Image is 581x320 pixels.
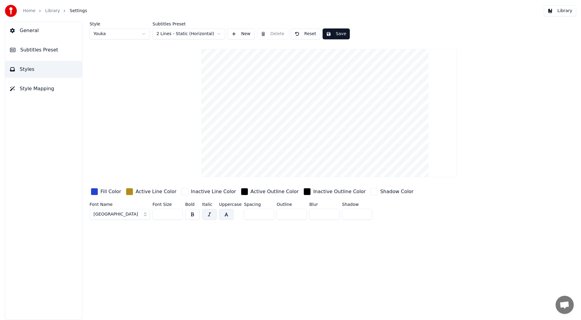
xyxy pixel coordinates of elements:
span: Subtitles Preset [20,46,58,54]
button: Library [544,5,576,16]
span: General [20,27,39,34]
button: Inactive Outline Color [302,187,367,196]
span: [GEOGRAPHIC_DATA] [94,211,138,217]
div: Active Line Color [136,188,176,195]
img: youka [5,5,17,17]
button: Active Outline Color [240,187,300,196]
div: Inactive Outline Color [313,188,366,195]
label: Font Size [153,202,183,206]
a: Home [23,8,35,14]
label: Subtitles Preset [153,22,225,26]
button: Styles [5,61,82,78]
button: Inactive Line Color [180,187,237,196]
span: Style Mapping [20,85,54,92]
button: New [228,28,254,39]
a: Library [45,8,60,14]
button: Shadow Color [369,187,415,196]
button: Style Mapping [5,80,82,97]
div: Fill Color [100,188,121,195]
label: Italic [202,202,217,206]
a: Open chat [556,296,574,314]
div: Active Outline Color [251,188,299,195]
button: Subtitles Preset [5,41,82,58]
label: Shadow [342,202,372,206]
label: Font Name [90,202,150,206]
label: Blur [309,202,340,206]
label: Style [90,22,150,26]
button: Active Line Color [125,187,178,196]
span: Settings [70,8,87,14]
div: Inactive Line Color [191,188,236,195]
label: Outline [277,202,307,206]
label: Uppercase [219,202,241,206]
button: Save [323,28,350,39]
button: Fill Color [90,187,122,196]
button: General [5,22,82,39]
label: Bold [185,202,200,206]
button: Reset [291,28,320,39]
nav: breadcrumb [23,8,87,14]
span: Styles [20,66,34,73]
label: Spacing [244,202,274,206]
div: Shadow Color [380,188,413,195]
